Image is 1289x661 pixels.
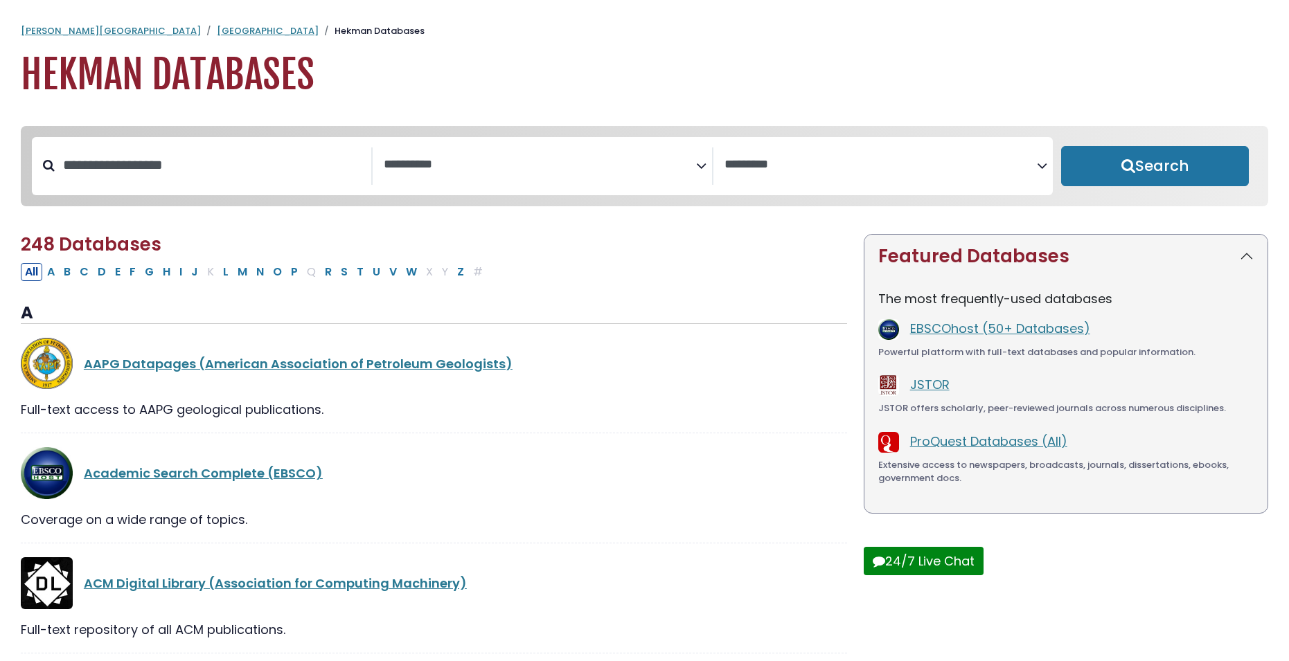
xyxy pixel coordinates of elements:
textarea: Search [724,158,1037,172]
div: Coverage on a wide range of topics. [21,510,847,529]
a: JSTOR [910,376,950,393]
button: 24/7 Live Chat [864,547,984,575]
a: [PERSON_NAME][GEOGRAPHIC_DATA] [21,24,201,37]
button: Filter Results G [141,263,158,281]
button: Filter Results T [353,263,368,281]
button: Filter Results J [187,263,202,281]
button: Filter Results Z [453,263,468,281]
button: Filter Results B [60,263,75,281]
div: Powerful platform with full-text databases and popular information. [878,345,1254,359]
p: The most frequently-used databases [878,289,1254,308]
button: Filter Results N [252,263,268,281]
a: Academic Search Complete (EBSCO) [84,464,323,482]
button: Filter Results I [175,263,186,281]
button: Filter Results R [321,263,336,281]
div: Full-text access to AAPG geological publications. [21,400,847,419]
nav: breadcrumb [21,24,1268,38]
button: All [21,263,42,281]
button: Featured Databases [864,235,1268,278]
a: [GEOGRAPHIC_DATA] [217,24,319,37]
textarea: Search [384,158,696,172]
button: Filter Results S [337,263,352,281]
div: JSTOR offers scholarly, peer-reviewed journals across numerous disciplines. [878,401,1254,415]
button: Filter Results H [159,263,175,281]
button: Filter Results D [94,263,110,281]
button: Filter Results M [233,263,251,281]
button: Filter Results E [111,263,125,281]
h3: A [21,303,847,324]
button: Filter Results L [219,263,233,281]
a: EBSCOhost (50+ Databases) [910,320,1090,337]
span: 248 Databases [21,232,161,257]
button: Filter Results O [269,263,286,281]
a: AAPG Datapages (American Association of Petroleum Geologists) [84,355,513,372]
button: Filter Results F [125,263,140,281]
button: Filter Results C [75,263,93,281]
div: Alpha-list to filter by first letter of database name [21,262,488,280]
nav: Search filters [21,126,1268,206]
div: Extensive access to newspapers, broadcasts, journals, dissertations, ebooks, government docs. [878,458,1254,485]
input: Search database by title or keyword [55,154,371,176]
button: Filter Results P [287,263,302,281]
h1: Hekman Databases [21,52,1268,98]
button: Filter Results U [368,263,384,281]
button: Filter Results V [385,263,401,281]
li: Hekman Databases [319,24,425,38]
button: Submit for Search Results [1061,146,1249,186]
div: Full-text repository of all ACM publications. [21,620,847,639]
a: ACM Digital Library (Association for Computing Machinery) [84,574,467,592]
button: Filter Results A [43,263,59,281]
button: Filter Results W [402,263,421,281]
a: ProQuest Databases (All) [910,433,1067,450]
